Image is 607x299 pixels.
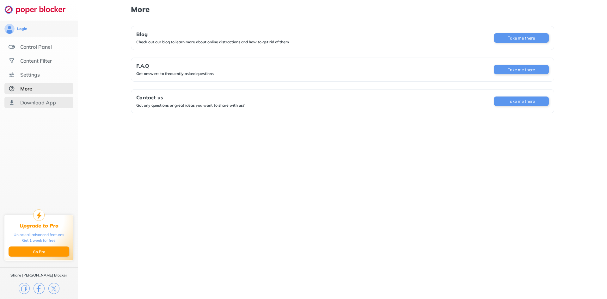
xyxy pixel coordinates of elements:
div: Settings [20,72,40,78]
div: Get 1 week for free [22,238,56,243]
div: More [20,85,32,92]
div: Blog [136,31,289,37]
div: Unlock all advanced features [14,232,64,238]
div: Got any questions or great ideas you want to share with us? [136,103,245,108]
img: copy.svg [19,283,30,294]
div: Download App [20,99,56,106]
div: Login [17,26,27,31]
h1: More [131,5,554,13]
img: features.svg [9,44,15,50]
div: Content Filter [20,58,52,64]
div: Get answers to frequently asked questions [136,71,214,76]
div: Share [PERSON_NAME] Blocker [10,273,67,278]
img: avatar.svg [4,24,15,34]
div: Contact us [136,95,245,100]
button: Take me there [494,33,549,43]
img: logo-webpage.svg [4,5,72,14]
img: download-app.svg [9,99,15,106]
button: Go Pro [9,246,69,257]
div: Upgrade to Pro [20,223,58,229]
img: x.svg [48,283,59,294]
img: upgrade-to-pro.svg [33,209,45,221]
div: F.A.Q [136,63,214,69]
button: Take me there [494,65,549,74]
img: about-selected.svg [9,85,15,92]
div: Control Panel [20,44,52,50]
img: social.svg [9,58,15,64]
button: Take me there [494,97,549,106]
div: Check out our blog to learn more about online distractions and how to get rid of them [136,40,289,45]
img: facebook.svg [34,283,45,294]
img: settings.svg [9,72,15,78]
